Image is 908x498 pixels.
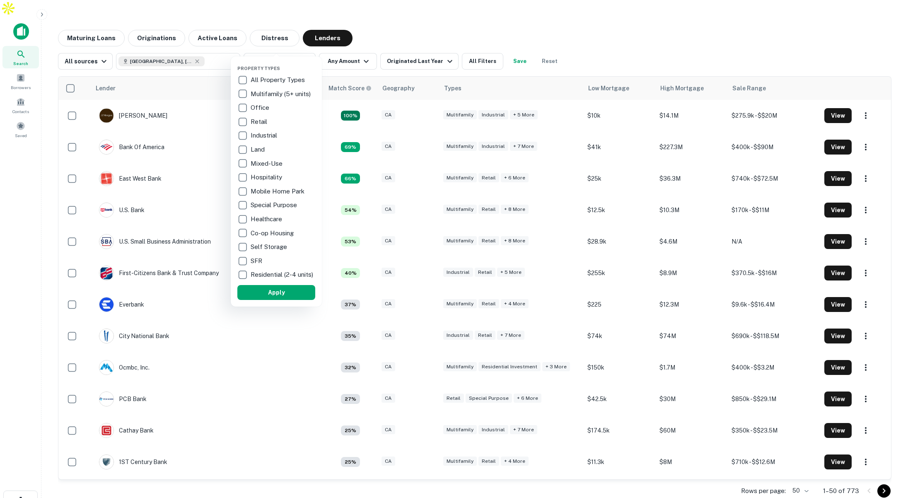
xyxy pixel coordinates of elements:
[251,117,269,127] p: Retail
[251,256,264,266] p: SFR
[251,103,271,113] p: Office
[251,214,284,224] p: Healthcare
[237,66,280,71] span: Property Types
[251,270,315,280] p: Residential (2-4 units)
[867,432,908,471] iframe: Chat Widget
[251,242,289,252] p: Self Storage
[237,285,315,300] button: Apply
[251,89,312,99] p: Multifamily (5+ units)
[251,172,284,182] p: Hospitality
[251,131,279,140] p: Industrial
[251,228,295,238] p: Co-op Housing
[251,159,284,169] p: Mixed-Use
[251,186,306,196] p: Mobile Home Park
[251,75,307,85] p: All Property Types
[251,145,266,155] p: Land
[251,200,299,210] p: Special Purpose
